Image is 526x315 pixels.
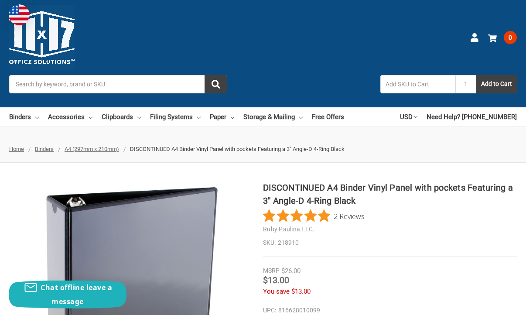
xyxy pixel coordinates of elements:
a: Binders [9,107,39,127]
dt: UPC: [263,306,276,315]
a: Storage & Mailing [243,107,303,127]
dd: 218910 [263,238,517,247]
a: Filing Systems [150,107,201,127]
a: Clipboards [102,107,141,127]
a: Home [9,146,24,152]
span: Chat offline leave a message [41,283,112,306]
span: 0 [504,31,517,44]
button: Add to Cart [476,75,517,93]
input: Search by keyword, brand or SKU [9,75,227,93]
a: Free Offers [312,107,344,127]
a: Accessories [48,107,92,127]
a: USD [400,107,417,127]
input: Add SKU to Cart [380,75,455,93]
span: 2 Reviews [334,209,365,223]
span: You save [263,288,290,295]
img: duty and tax information for United States [9,4,30,25]
span: DISCONTINUED A4 Binder Vinyl Panel with pockets Featuring a 3" Angle-D 4-Ring Black [130,146,345,152]
span: $26.00 [281,267,301,275]
button: Rated 5 out of 5 stars from 2 reviews. Jump to reviews. [263,209,365,223]
a: 0 [488,26,517,49]
span: $13.00 [291,288,311,295]
a: Need Help? [PHONE_NUMBER] [427,107,517,127]
dt: SKU: [263,238,276,247]
a: Ruby Paulina LLC. [263,226,314,233]
span: $13.00 [263,275,289,285]
h1: DISCONTINUED A4 Binder Vinyl Panel with pockets Featuring a 3" Angle-D 4-Ring Black [263,181,517,207]
a: Binders [35,146,54,152]
button: Chat offline leave a message [9,281,126,308]
a: Paper [210,107,234,127]
div: MSRP [263,266,280,275]
a: A4 (297mm x 210mm) [65,146,119,152]
img: 11x17.com [9,5,75,70]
